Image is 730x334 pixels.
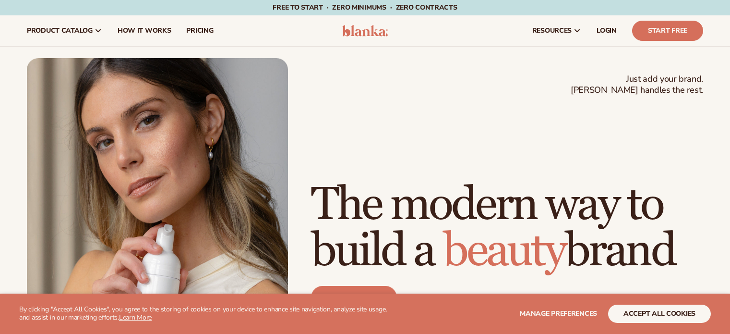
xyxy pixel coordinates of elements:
span: resources [532,27,572,35]
a: Learn More [119,313,152,322]
button: accept all cookies [608,305,711,323]
span: beauty [443,223,565,279]
span: LOGIN [597,27,617,35]
img: logo [342,25,388,37]
a: resources [525,15,589,46]
span: Free to start · ZERO minimums · ZERO contracts [273,3,457,12]
h1: The modern way to build a brand [311,182,703,274]
a: product catalog [19,15,110,46]
span: pricing [186,27,213,35]
span: Manage preferences [520,309,597,318]
span: product catalog [27,27,93,35]
button: Manage preferences [520,305,597,323]
a: Start Free [632,21,703,41]
a: How It Works [110,15,179,46]
a: Start free [311,286,397,309]
a: pricing [179,15,221,46]
span: Just add your brand. [PERSON_NAME] handles the rest. [571,74,703,96]
a: LOGIN [589,15,624,46]
span: How It Works [118,27,171,35]
p: By clicking "Accept All Cookies", you agree to the storing of cookies on your device to enhance s... [19,306,398,322]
